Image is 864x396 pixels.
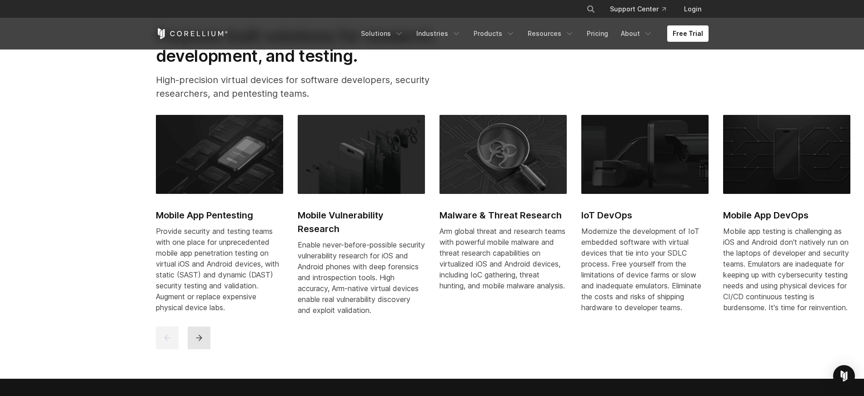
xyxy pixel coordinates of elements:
a: Mobile Vulnerability Research Mobile Vulnerability Research Enable never-before-possible security... [298,115,425,327]
div: Provide security and testing teams with one place for unprecedented mobile app penetration testin... [156,226,283,313]
a: IoT DevOps IoT DevOps Modernize the development of IoT embedded software with virtual devices tha... [581,115,709,324]
a: Support Center [603,1,673,17]
a: Pricing [581,25,614,42]
a: Mobile App Pentesting Mobile App Pentesting Provide security and testing teams with one place for... [156,115,283,324]
button: next [188,327,210,349]
h2: Malware & Threat Research [439,208,567,222]
a: Malware & Threat Research Malware & Threat Research Arm global threat and research teams with pow... [439,115,567,302]
div: Modernize the development of IoT embedded software with virtual devices that tie into your SDLC p... [581,226,709,313]
h2: Mobile App DevOps [723,208,850,222]
div: Mobile app testing is challenging as iOS and Android don't natively run on the laptops of develop... [723,226,850,313]
a: Corellium Home [156,28,228,39]
a: Resources [522,25,579,42]
div: Open Intercom Messenger [833,365,855,387]
h2: IoT DevOps [581,208,709,222]
img: Malware & Threat Research [439,115,567,194]
div: Navigation Menu [355,25,709,42]
h2: Mobile App Pentesting [156,208,283,222]
button: previous [156,327,179,349]
div: Arm global threat and research teams with powerful mobile malware and threat research capabilitie... [439,226,567,291]
a: About [615,25,658,42]
img: Mobile App DevOps [723,115,850,194]
a: Free Trial [667,25,709,42]
p: High-precision virtual devices for software developers, security researchers, and pentesting teams. [156,73,466,100]
a: Solutions [355,25,409,42]
div: Navigation Menu [575,1,709,17]
button: Search [583,1,599,17]
img: Mobile Vulnerability Research [298,115,425,194]
a: Login [677,1,709,17]
img: Mobile App Pentesting [156,115,283,194]
a: Products [468,25,520,42]
a: Industries [411,25,466,42]
div: Enable never-before-possible security vulnerability research for iOS and Android phones with deep... [298,239,425,316]
h2: Mobile Vulnerability Research [298,208,425,236]
img: IoT DevOps [581,115,709,194]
